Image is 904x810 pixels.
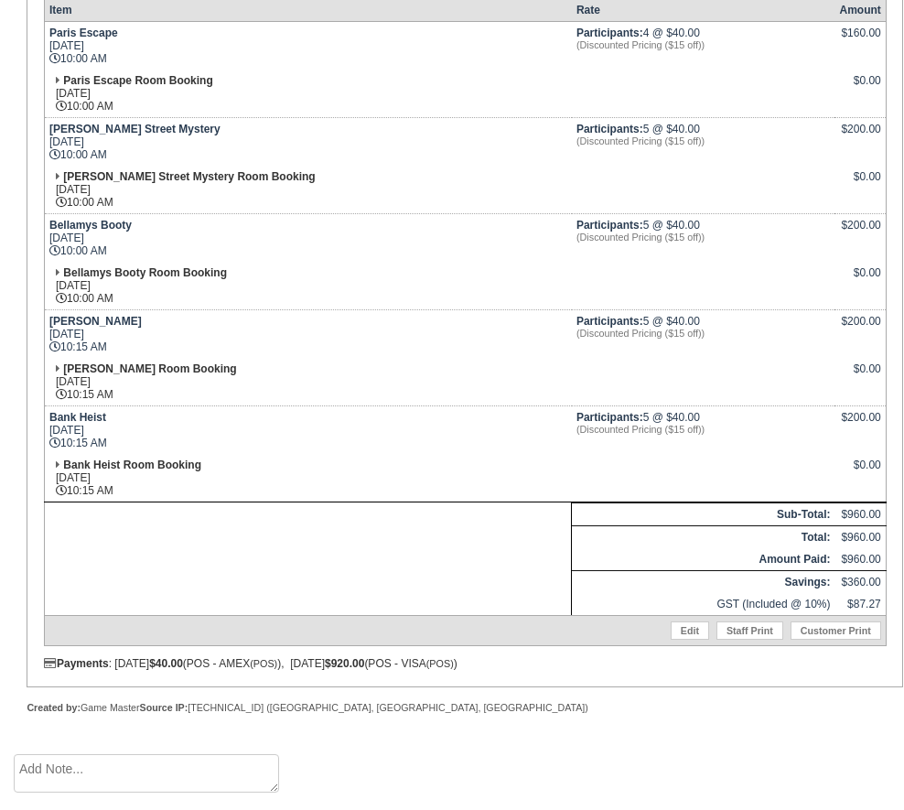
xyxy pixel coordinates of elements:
a: Customer Print [791,621,881,640]
th: Amount Paid: [572,548,835,571]
div: $0.00 [839,170,880,198]
td: [DATE] 10:00 AM [44,214,571,263]
td: $960.00 [834,526,886,549]
strong: Bellamys Booty [49,219,132,232]
td: [DATE] 10:15 AM [44,358,571,406]
div: $0.00 [839,362,880,390]
td: [DATE] 10:00 AM [44,70,571,118]
td: 5 @ $40.00 [572,406,835,455]
div: $0.00 [839,266,880,294]
td: 5 @ $40.00 [572,214,835,263]
td: 4 @ $40.00 [572,22,835,70]
strong: Participants [576,411,643,424]
div: $160.00 [839,27,880,54]
div: $200.00 [839,315,880,342]
td: [DATE] 10:00 AM [44,166,571,214]
td: [DATE] 10:00 AM [44,22,571,70]
th: Sub-Total: [572,503,835,526]
div: $200.00 [839,411,880,438]
td: 5 @ $40.00 [572,118,835,167]
th: Total: [572,526,835,549]
strong: Payments [44,657,109,670]
strong: [PERSON_NAME] [49,315,142,328]
td: [DATE] 10:15 AM [44,454,571,502]
em: (Discounted Pricing ($15 off)) [576,135,831,146]
strong: Paris Escape Room Booking [63,74,212,87]
td: [DATE] 10:15 AM [44,310,571,359]
div: $200.00 [839,219,880,246]
td: $87.27 [834,593,886,616]
td: [DATE] 10:15 AM [44,406,571,455]
th: Savings: [572,571,835,594]
em: (Discounted Pricing ($15 off)) [576,424,831,435]
div: Game Master [TECHNICAL_ID] ([GEOGRAPHIC_DATA], [GEOGRAPHIC_DATA], [GEOGRAPHIC_DATA]) [27,701,903,715]
td: GST (Included @ 10%) [572,593,835,616]
em: (Discounted Pricing ($15 off)) [576,39,831,50]
strong: $40.00 [149,657,183,670]
small: (POS) [250,658,277,669]
td: [DATE] 10:00 AM [44,262,571,310]
div: : [DATE] (POS - AMEX ), [DATE] (POS - VISA ) [44,657,887,670]
td: $960.00 [834,548,886,571]
em: (Discounted Pricing ($15 off)) [576,328,831,339]
strong: Paris Escape [49,27,118,39]
td: $960.00 [834,503,886,526]
strong: Bank Heist Room Booking [63,459,201,471]
a: Edit [671,621,709,640]
div: $0.00 [839,459,880,486]
small: (POS) [426,658,454,669]
strong: Participants [576,219,643,232]
div: $0.00 [839,74,880,102]
strong: Participants [576,123,643,135]
strong: Source IP: [140,702,188,713]
td: $360.00 [834,571,886,594]
strong: [PERSON_NAME] Room Booking [63,362,236,375]
strong: $920.00 [325,657,364,670]
strong: Bank Heist [49,411,106,424]
strong: [PERSON_NAME] Street Mystery Room Booking [63,170,315,183]
div: $200.00 [839,123,880,150]
td: [DATE] 10:00 AM [44,118,571,167]
strong: Participants [576,315,643,328]
strong: Bellamys Booty Room Booking [63,266,227,279]
td: 5 @ $40.00 [572,310,835,359]
a: Staff Print [716,621,783,640]
strong: Participants [576,27,643,39]
strong: Created by: [27,702,81,713]
strong: [PERSON_NAME] Street Mystery [49,123,221,135]
em: (Discounted Pricing ($15 off)) [576,232,831,243]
